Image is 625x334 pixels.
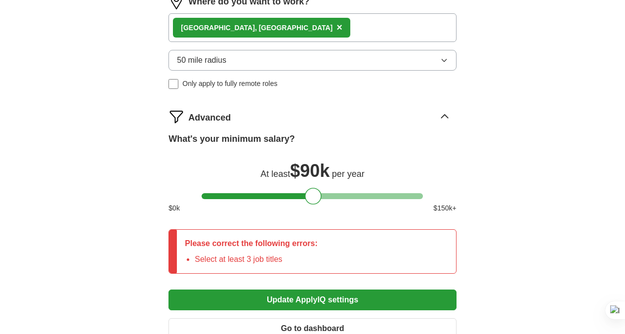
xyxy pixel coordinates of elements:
input: Only apply to fully remote roles [168,79,178,89]
span: $ 150 k+ [433,203,456,213]
span: $ 0 k [168,203,180,213]
span: Only apply to fully remote roles [182,79,277,89]
button: 50 mile radius [168,50,456,71]
img: filter [168,109,184,125]
span: Advanced [188,111,231,125]
p: Please correct the following errors: [185,238,318,250]
div: [GEOGRAPHIC_DATA], [GEOGRAPHIC_DATA] [181,23,333,33]
button: × [336,20,342,35]
button: Update ApplyIQ settings [168,290,456,310]
li: Select at least 3 job titles [195,253,318,265]
span: 50 mile radius [177,54,226,66]
label: What's your minimum salary? [168,132,294,146]
span: × [336,22,342,33]
span: $ 90k [290,161,330,181]
span: At least [260,169,290,179]
span: per year [332,169,365,179]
